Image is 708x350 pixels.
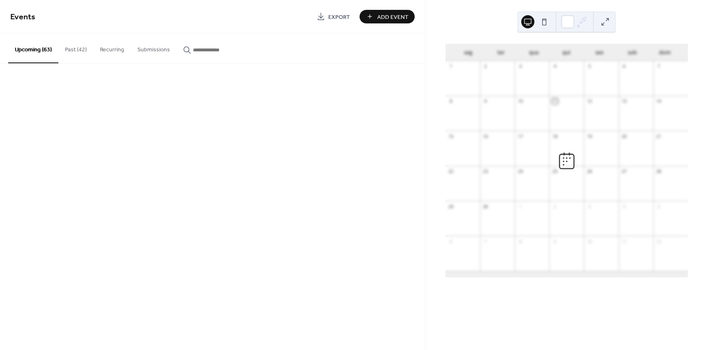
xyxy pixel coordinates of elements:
div: 5 [586,63,592,69]
div: 10 [586,238,592,244]
div: 11 [621,238,627,244]
div: 10 [517,98,523,104]
div: seg [452,44,485,61]
div: 4 [621,203,627,210]
div: 20 [621,133,627,139]
div: 1 [517,203,523,210]
div: sex [583,44,616,61]
div: 17 [517,133,523,139]
button: Add Event [360,10,415,23]
div: 26 [586,168,592,175]
div: 23 [483,168,489,175]
div: ter [485,44,518,61]
div: dom [648,44,681,61]
div: qua [518,44,550,61]
div: 24 [517,168,523,175]
button: Recurring [93,33,131,62]
div: 11 [552,98,558,104]
div: 3 [517,63,523,69]
div: 6 [621,63,627,69]
div: 12 [586,98,592,104]
div: 3 [586,203,592,210]
div: 25 [552,168,558,175]
div: 30 [483,203,489,210]
div: 27 [621,168,627,175]
button: Submissions [131,33,176,62]
div: 12 [656,238,662,244]
div: 5 [656,203,662,210]
div: 2 [483,63,489,69]
div: 7 [656,63,662,69]
span: Export [328,13,350,21]
div: 1 [448,63,454,69]
div: qui [550,44,583,61]
button: Past (42) [58,33,93,62]
div: 2 [552,203,558,210]
div: 15 [448,133,454,139]
div: 9 [552,238,558,244]
div: 6 [448,238,454,244]
div: 16 [483,133,489,139]
span: Events [10,9,35,25]
div: 21 [656,133,662,139]
button: Upcoming (63) [8,33,58,63]
div: sab [616,44,649,61]
div: 9 [483,98,489,104]
div: 7 [483,238,489,244]
div: 22 [448,168,454,175]
div: 8 [517,238,523,244]
div: 8 [448,98,454,104]
div: 14 [656,98,662,104]
div: 28 [656,168,662,175]
div: 29 [448,203,454,210]
div: 19 [586,133,592,139]
span: Add Event [377,13,409,21]
div: 4 [552,63,558,69]
div: 13 [621,98,627,104]
a: Export [311,10,356,23]
div: 18 [552,133,558,139]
